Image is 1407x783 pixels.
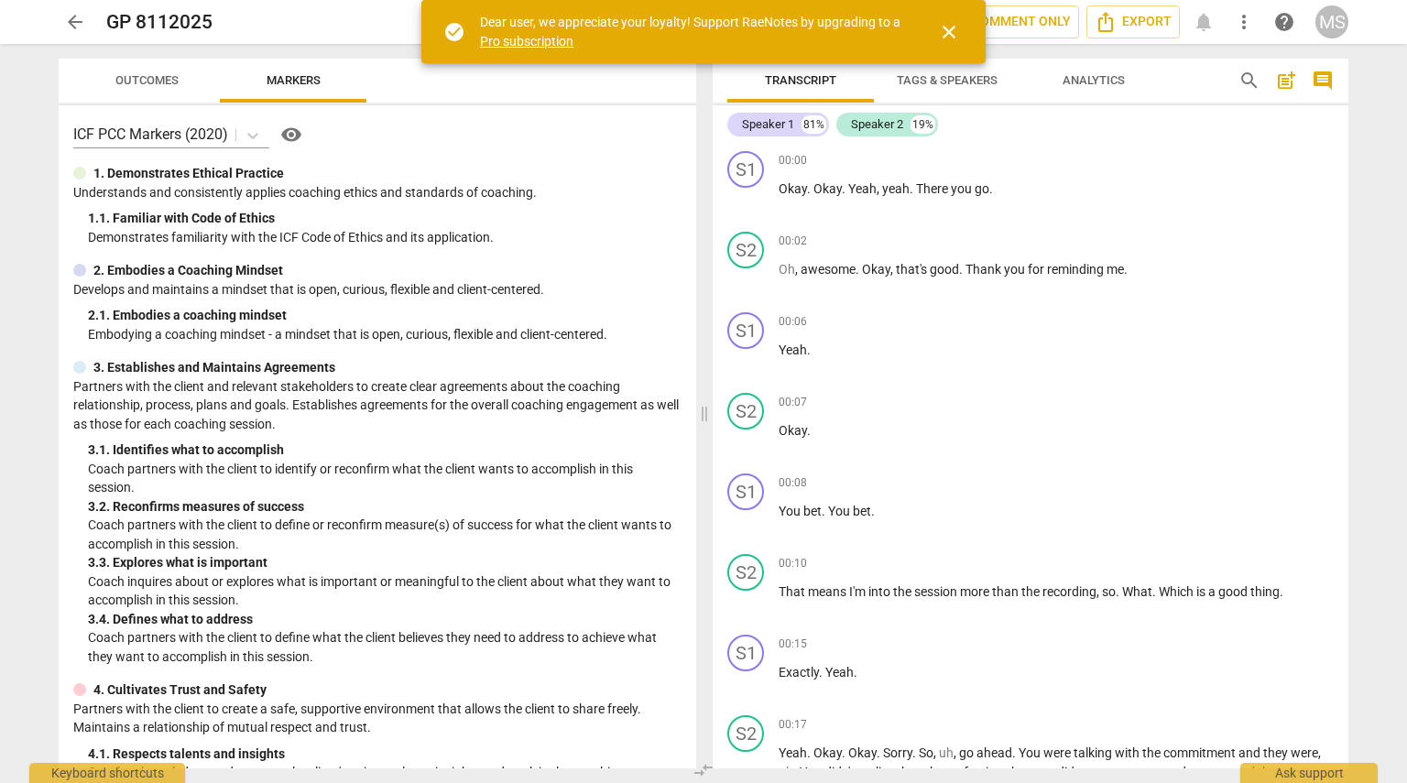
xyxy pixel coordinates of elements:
[267,73,321,87] span: Markers
[1124,262,1128,277] span: .
[779,717,807,733] span: 00:17
[1111,765,1164,779] span: progress
[1019,745,1043,760] span: You
[1077,765,1111,779] span: some
[854,665,857,680] span: .
[480,34,573,49] a: Pro subscription
[1196,584,1208,599] span: is
[868,584,893,599] span: into
[975,181,989,196] span: go
[1315,5,1348,38] button: MS
[842,181,848,196] span: .
[1208,584,1218,599] span: a
[808,584,849,599] span: means
[795,262,801,277] span: ,
[912,745,919,760] span: .
[64,11,86,33] span: arrow_back
[1275,70,1297,92] span: post_add
[1096,584,1102,599] span: ,
[1033,765,1057,779] span: you
[1057,765,1077,779] span: did
[807,343,811,357] span: .
[896,262,930,277] span: that's
[890,262,896,277] span: ,
[825,665,854,680] span: Yeah
[1028,262,1047,277] span: for
[848,745,877,760] span: Okay
[893,584,914,599] span: the
[971,765,981,779] span: a
[1164,765,1189,779] span: and
[1004,262,1028,277] span: you
[916,181,951,196] span: There
[960,584,992,599] span: more
[779,745,807,760] span: Yeah
[779,343,807,357] span: Yeah
[828,504,853,518] span: You
[88,209,682,228] div: 1. 1. Familiar with Code of Ethics
[480,13,905,50] div: Dear user, we appreciate your loyalty! Support RaeNotes by upgrading to a
[779,423,807,438] span: Okay
[88,553,682,572] div: 3. 3. Explores what is important
[1011,765,1033,779] span: but
[727,473,764,510] div: Change speaker
[727,393,764,430] div: Change speaker
[882,181,910,196] span: yeah
[989,181,993,196] span: .
[88,228,682,247] p: Demonstrates familiarity with the ICF Code of Ethics and its application.
[793,765,800,779] span: .
[727,232,764,268] div: Change speaker
[1063,73,1125,87] span: Analytics
[981,765,1006,779] span: time
[1318,745,1321,760] span: ,
[1189,765,1208,779] span: we
[936,5,1079,38] button: Comment only
[1116,584,1122,599] span: .
[807,181,813,196] span: .
[1308,66,1337,95] button: Show/Hide comments
[959,745,976,760] span: go
[88,497,682,517] div: 3. 2. Reconfirms measures of success
[848,181,877,196] span: Yeah
[1273,11,1295,33] span: help
[800,765,824,779] span: You
[1042,584,1096,599] span: recording
[779,395,807,410] span: 00:07
[910,181,916,196] span: .
[88,763,682,782] p: Coach acknowledges and respects the client's unique talents, insights and work in the coaching pr...
[819,665,825,680] span: .
[1208,765,1258,779] span: stopped
[965,262,1004,277] span: Thank
[801,262,856,277] span: awesome
[88,628,682,666] p: Coach partners with the client to define what the client believes they need to address to achieve...
[779,584,808,599] span: That
[1163,745,1238,760] span: commitment
[1159,584,1196,599] span: Which
[1122,584,1152,599] span: What
[914,584,960,599] span: session
[779,475,807,491] span: 00:08
[1012,745,1019,760] span: .
[938,21,960,43] span: close
[1238,745,1263,760] span: and
[779,665,819,680] span: Exactly
[269,120,306,149] a: Help
[803,504,822,518] span: bet
[1152,584,1159,599] span: .
[927,10,971,54] button: Close
[822,504,828,518] span: .
[727,635,764,671] div: Change speaker
[956,765,971,779] span: of
[851,115,903,134] div: Speaker 2
[857,765,897,779] span: realize
[742,115,794,134] div: Speaker 1
[1043,745,1074,760] span: were
[106,11,213,34] h2: GP 8112025
[727,715,764,752] div: Change speaker
[1107,262,1124,277] span: me
[779,153,807,169] span: 00:00
[992,584,1021,599] span: than
[727,554,764,591] div: Change speaker
[29,763,185,783] div: Keyboard shortcuts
